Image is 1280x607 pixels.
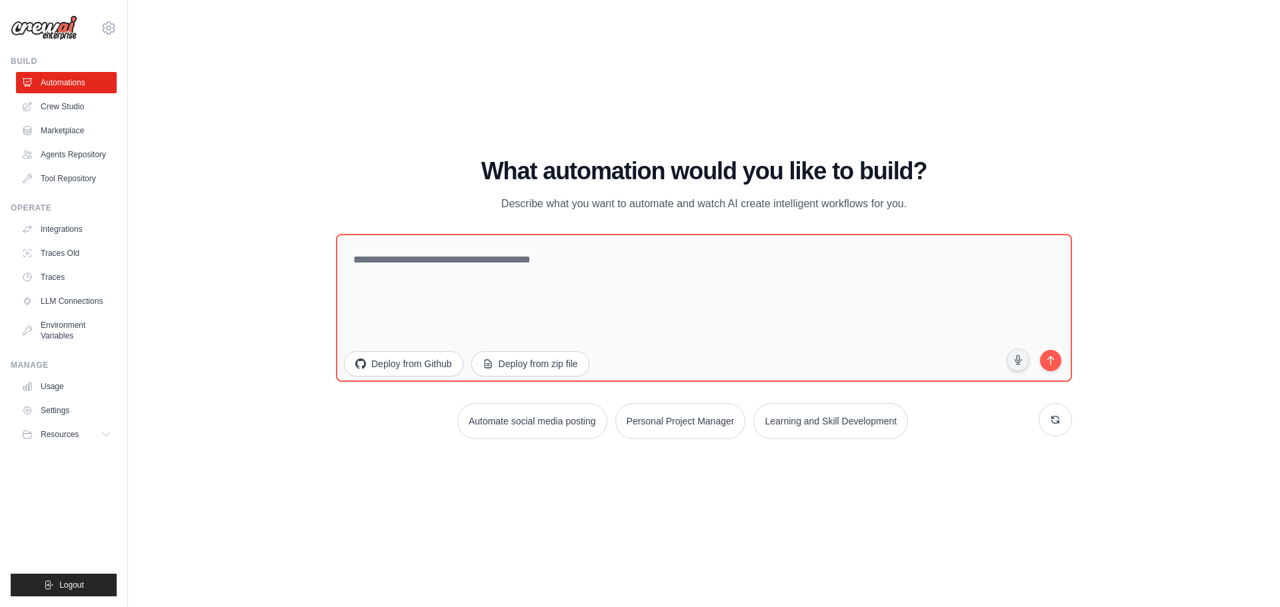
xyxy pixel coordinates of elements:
a: Marketplace [16,120,117,141]
button: Learning and Skill Development [753,403,908,439]
span: Resources [41,429,79,440]
button: Deploy from zip file [471,351,589,376]
div: Build [11,56,117,67]
a: Settings [16,400,117,421]
p: Describe what you want to automate and watch AI create intelligent workflows for you. [480,195,928,213]
a: Traces [16,267,117,288]
a: Usage [16,376,117,397]
div: Operate [11,203,117,213]
img: Logo [11,15,77,41]
button: Personal Project Manager [615,403,746,439]
a: Traces Old [16,243,117,264]
a: LLM Connections [16,291,117,312]
a: Integrations [16,219,117,240]
button: Resources [16,424,117,445]
a: Crew Studio [16,96,117,117]
h1: What automation would you like to build? [336,158,1072,185]
button: Logout [11,574,117,596]
a: Tool Repository [16,168,117,189]
button: Deploy from Github [344,351,463,376]
a: Environment Variables [16,314,117,346]
button: Automate social media posting [457,403,607,439]
a: Automations [16,72,117,93]
iframe: Chat Widget [1213,543,1280,607]
span: Logout [59,580,84,590]
div: Manage [11,360,117,370]
a: Agents Repository [16,144,117,165]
